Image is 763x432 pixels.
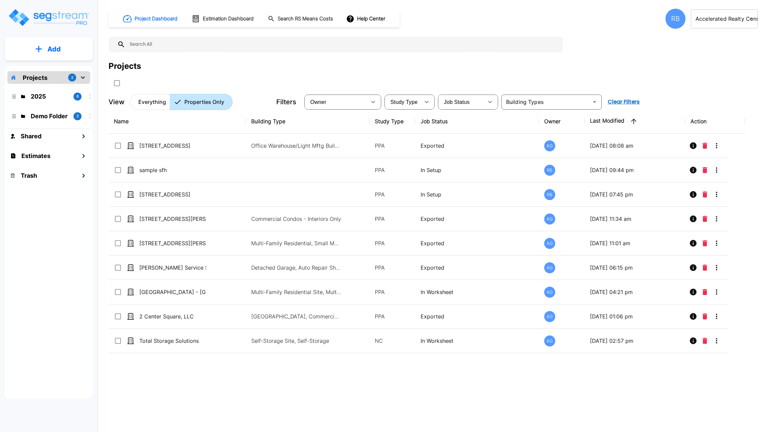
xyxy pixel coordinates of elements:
button: Clear Filters [605,95,642,109]
p: 2 [71,75,73,81]
p: 6 [77,94,79,99]
button: Delete [700,212,710,226]
div: RB [665,9,685,29]
h1: Estimates [21,151,50,160]
p: [DATE] 01:06 pm [590,312,680,320]
button: Info [686,139,700,152]
p: PPA [375,166,410,174]
button: SelectAll [110,77,124,90]
button: Info [686,261,700,274]
p: Self-Storage Site, Self-Storage [251,337,341,345]
h1: Search RS Means Costs [278,15,333,23]
p: Add [47,44,61,54]
p: [DATE] 11:01 am [590,239,680,247]
div: AG [544,311,555,322]
p: Exported [421,239,533,247]
p: [DATE] 09:44 pm [590,166,680,174]
th: Owner [539,109,585,134]
p: [GEOGRAPHIC_DATA] - [GEOGRAPHIC_DATA] [139,288,206,296]
button: Open [590,97,599,107]
p: Total Storage Solutions [139,337,206,345]
h1: Trash [21,171,37,180]
button: Delete [700,334,710,347]
div: AG [544,238,555,249]
p: PPA [375,312,410,320]
p: Commercial Condos - Interiors Only [251,215,341,223]
button: Info [686,212,700,226]
p: [DATE] 04:21 pm [590,288,680,296]
p: [STREET_ADDRESS] [139,190,206,198]
button: More-Options [710,310,723,323]
p: PPA [375,142,410,150]
div: Select [306,93,366,111]
div: AG [544,140,555,151]
span: Owner [310,99,326,105]
p: PPA [375,288,410,296]
p: 2025 [31,92,68,101]
p: Demo Folder [31,112,68,121]
button: Delete [700,285,710,299]
button: More-Options [710,163,723,177]
button: Delete [700,163,710,177]
button: Properties Only [170,94,233,110]
p: [DATE] 08:08 am [590,142,680,150]
p: PPA [375,239,410,247]
p: PPA [375,190,410,198]
button: Info [686,163,700,177]
button: More-Options [710,212,723,226]
p: Office Warehouse/Light Mftg Building, Commercial Property Site [251,142,341,150]
p: [DATE] 06:15 pm [590,264,680,272]
p: Exported [421,215,533,223]
p: 2 Center Square, LLC [139,312,206,320]
p: [STREET_ADDRESS][PERSON_NAME] [139,215,206,223]
th: Building Type [246,109,369,134]
button: Delete [700,261,710,274]
button: Add [5,39,93,59]
div: AG [544,262,555,273]
p: Exported [421,264,533,272]
div: RB [544,165,555,176]
button: More-Options [710,261,723,274]
p: [DATE] 11:34 am [590,215,680,223]
p: [PERSON_NAME] Service Station [139,264,206,272]
th: Last Modified [585,109,685,134]
p: [GEOGRAPHIC_DATA], Commercial Property Site [251,312,341,320]
p: Properties Only [184,98,224,106]
p: In Setup [421,166,533,174]
button: Delete [700,237,710,250]
p: In Worksheet [421,288,533,296]
div: RB [544,189,555,200]
p: Everything [138,98,166,106]
div: AG [544,335,555,346]
p: NC [375,337,410,345]
p: In Setup [421,190,533,198]
p: Filters [276,97,296,107]
input: Building Types [503,97,589,107]
p: Multi-Family Residential, Small Multi-Family Residential, Multi-Family Residential Site [251,239,341,247]
div: AG [544,213,555,225]
h1: Estimation Dashboard [203,15,254,23]
p: Projects [23,73,47,82]
p: Multi-Family Residential Site, Multi-Family Residential [251,288,341,296]
p: [DATE] 02:57 pm [590,337,680,345]
button: Search RS Means Costs [265,12,337,25]
th: Name [109,109,246,134]
div: AG [544,287,555,298]
button: More-Options [710,188,723,201]
p: PPA [375,215,410,223]
p: Accelerated Realty Consultants, LLC [696,15,747,23]
h1: Project Dashboard [135,15,177,23]
button: Delete [700,310,710,323]
input: Search All [125,37,560,52]
div: Platform [130,94,233,110]
button: Estimation Dashboard [189,12,257,26]
th: Study Type [369,109,415,134]
button: Delete [700,188,710,201]
button: Info [686,334,700,347]
p: [STREET_ADDRESS] [139,142,206,150]
button: More-Options [710,139,723,152]
h1: Shared [21,132,41,141]
span: Job Status [444,99,470,105]
th: Action [685,109,745,134]
button: Project Dashboard [120,11,181,26]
